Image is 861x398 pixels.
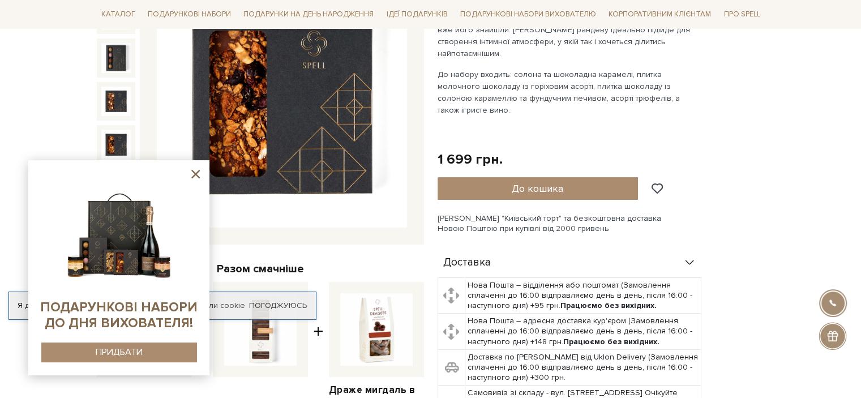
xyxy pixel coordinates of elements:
div: Я дозволяю [DOMAIN_NAME] використовувати [9,301,316,311]
td: Доставка по [PERSON_NAME] від Uklon Delivery (Замовлення сплаченні до 16:00 відправляємо день в д... [465,349,701,386]
a: Погоджуюсь [249,301,307,311]
p: Шукаєте ідеальний набір для особливої зустрічі? Вважайте, що ви вже його знайшли. [PERSON_NAME] р... [438,12,703,59]
b: Працюємо без вихідних. [560,301,657,310]
img: Набір цукерок з солоною карамеллю [224,293,297,366]
a: Подарункові набори вихователю [456,5,601,24]
img: Драже мигдаль в молочному шоколаді з вафельною крихтою [340,293,413,366]
a: Подарункові набори [143,6,235,23]
a: Подарунки на День народження [239,6,378,23]
a: Корпоративним клієнтам [604,5,716,24]
b: Працюємо без вихідних. [563,337,659,346]
a: Про Spell [719,6,764,23]
img: Подарунок Солодке рандеву [101,43,131,72]
a: файли cookie [194,301,245,310]
p: До набору входить: солона та шоколадна карамелі, плитка молочного шоколаду із горіховим асорті, п... [438,69,703,116]
div: 1 699 грн. [438,151,503,168]
a: Каталог [97,6,140,23]
span: До кошика [512,182,563,195]
td: Нова Пошта – адресна доставка кур'єром (Замовлення сплаченні до 16:00 відправляємо день в день, п... [465,314,701,350]
button: До кошика [438,177,639,200]
div: [PERSON_NAME] "Київський торт" та безкоштовна доставка Новою Поштою при купівлі від 2000 гривень [438,213,765,234]
img: Подарунок Солодке рандеву [101,130,131,159]
span: Доставка [443,258,491,268]
div: Разом смачніше [97,262,424,276]
img: Подарунок Солодке рандеву [101,87,131,116]
td: Нова Пошта – відділення або поштомат (Замовлення сплаченні до 16:00 відправляємо день в день, піс... [465,277,701,314]
a: Ідеї подарунків [382,6,452,23]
